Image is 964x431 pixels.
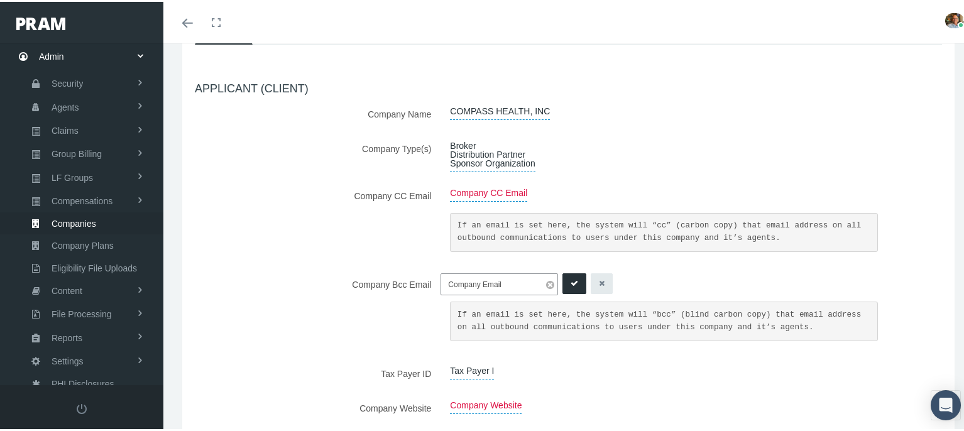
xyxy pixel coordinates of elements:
span: LF Groups [52,165,93,187]
pre: If an email is set here, the system will “bcc” (blind carbon copy) that email address on all outb... [450,300,878,339]
span: Admin [39,43,64,67]
span: Eligibility File Uploads [52,256,137,277]
label: Tax Payer ID [185,361,441,383]
span: COMPASS HEALTH, INC [450,101,550,118]
span: PHI Disclosures [52,371,114,393]
div: Open Intercom Messenger [931,388,961,418]
span: Group Billing [52,141,102,163]
span: Company CC Email [450,183,527,200]
label: Company Bcc Email [185,271,441,293]
img: PRAM_20_x_78.png [16,16,65,28]
span: Security [52,71,84,92]
label: Company CC Email [185,183,441,205]
pre: If an email is set here, the system will “cc” (carbon copy) that email address on all outbound co... [450,211,878,251]
label: Company Type(s) [185,136,441,170]
span: Reports [52,325,82,347]
span: Company Plans [52,233,114,254]
span: Agents [52,95,79,116]
span: Claims [52,118,79,139]
span: File Processing [52,302,112,323]
span: Company Website [450,395,522,412]
span: Content [52,278,82,300]
span: Compensations [52,188,112,210]
img: S_Profile_Picture_15241.jpg [945,11,964,26]
span: Broker Distribution Partner Sponsor Organization [450,136,535,170]
label: Company Name [185,101,441,123]
span: Companies [52,211,96,232]
label: Company Website [185,395,441,417]
span: Settings [52,349,84,370]
h4: APPLICANT (CLIENT) [195,80,942,94]
span: Tax Payer I [450,361,494,378]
